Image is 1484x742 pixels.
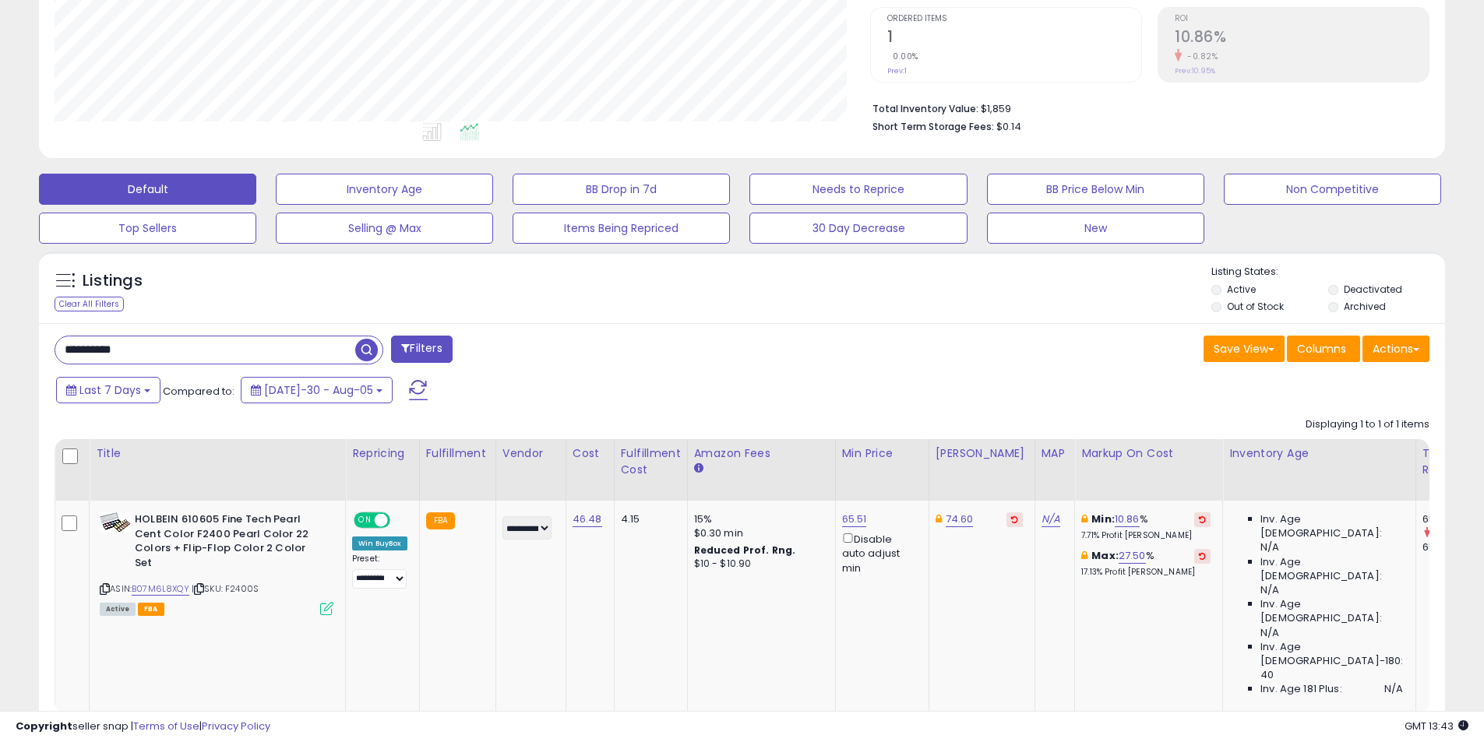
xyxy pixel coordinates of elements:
[56,377,160,403] button: Last 7 Days
[1306,417,1429,432] div: Displaying 1 to 1 of 1 items
[1182,51,1218,62] small: -0.82%
[513,213,730,244] button: Items Being Repriced
[388,514,413,527] span: OFF
[264,382,373,398] span: [DATE]-30 - Aug-05
[39,213,256,244] button: Top Sellers
[1115,512,1140,527] a: 10.86
[202,719,270,733] a: Privacy Policy
[1384,682,1403,696] span: N/A
[241,377,393,403] button: [DATE]-30 - Aug-05
[1229,445,1408,462] div: Inventory Age
[694,557,823,571] div: $10 - $10.90
[996,119,1021,134] span: $0.14
[192,582,259,595] span: | SKU: F2400S
[694,526,823,540] div: $0.30 min
[138,603,164,616] span: FBA
[1297,341,1346,357] span: Columns
[1260,512,1403,540] span: Inv. Age [DEMOGRAPHIC_DATA]:
[872,98,1418,117] li: $1,859
[694,543,796,557] b: Reduced Prof. Rng.
[1091,548,1119,563] b: Max:
[55,297,124,311] div: Clear All Filters
[936,445,1028,462] div: [PERSON_NAME]
[1260,555,1403,583] span: Inv. Age [DEMOGRAPHIC_DATA]:
[1081,549,1211,578] div: %
[1260,640,1403,668] span: Inv. Age [DEMOGRAPHIC_DATA]-180:
[694,512,823,526] div: 15%
[887,15,1141,23] span: Ordered Items
[16,719,270,734] div: seller snap | |
[1091,512,1115,526] b: Min:
[1260,682,1342,696] span: Inv. Age 181 Plus:
[1175,15,1429,23] span: ROI
[1042,512,1060,527] a: N/A
[1227,283,1256,296] label: Active
[16,719,72,733] strong: Copyright
[83,270,143,292] h5: Listings
[1224,174,1441,205] button: Non Competitive
[276,174,493,205] button: Inventory Age
[573,445,608,462] div: Cost
[1081,567,1211,578] p: 17.13% Profit [PERSON_NAME]
[1260,626,1279,640] span: N/A
[133,719,199,733] a: Terms of Use
[100,603,136,616] span: All listings currently available for purchase on Amazon
[352,536,407,550] div: Win BuyBox
[749,174,967,205] button: Needs to Reprice
[694,445,829,462] div: Amazon Fees
[1227,300,1284,313] label: Out of Stock
[946,512,974,527] a: 74.60
[1260,540,1279,554] span: N/A
[1081,512,1211,541] div: %
[495,439,566,501] th: CSV column name: cust_attr_2_Vendor
[1260,597,1403,625] span: Inv. Age [DEMOGRAPHIC_DATA]:
[502,445,559,462] div: Vendor
[1119,548,1146,564] a: 27.50
[621,512,675,526] div: 4.15
[96,445,339,462] div: Title
[100,512,333,614] div: ASIN:
[276,213,493,244] button: Selling @ Max
[1042,445,1068,462] div: MAP
[1175,28,1429,49] h2: 10.86%
[887,51,918,62] small: 0.00%
[573,512,602,527] a: 46.48
[1260,668,1274,682] span: 40
[1211,265,1445,280] p: Listing States:
[426,512,455,529] small: FBA
[621,445,681,478] div: Fulfillment Cost
[100,512,131,533] img: 41fDh3uDL8L._SL40_.jpg
[163,384,234,399] span: Compared to:
[1287,336,1360,362] button: Columns
[887,66,907,76] small: Prev: 1
[842,445,922,462] div: Min Price
[1204,336,1285,362] button: Save View
[694,462,703,476] small: Amazon Fees.
[79,382,141,398] span: Last 7 Days
[749,213,967,244] button: 30 Day Decrease
[987,174,1204,205] button: BB Price Below Min
[1260,583,1279,597] span: N/A
[1344,283,1402,296] label: Deactivated
[1405,719,1468,733] span: 2025-08-14 13:43 GMT
[352,554,407,589] div: Preset:
[1362,336,1429,362] button: Actions
[1081,445,1216,462] div: Markup on Cost
[887,28,1141,49] h2: 1
[355,514,375,527] span: ON
[132,582,189,596] a: B07M6L8XQY
[842,512,867,527] a: 65.51
[1175,66,1215,76] small: Prev: 10.95%
[872,120,994,133] b: Short Term Storage Fees:
[872,102,978,115] b: Total Inventory Value:
[39,174,256,205] button: Default
[426,445,489,462] div: Fulfillment
[391,336,452,363] button: Filters
[1344,300,1386,313] label: Archived
[1081,530,1211,541] p: 7.71% Profit [PERSON_NAME]
[513,174,730,205] button: BB Drop in 7d
[1075,439,1223,501] th: The percentage added to the cost of goods (COGS) that forms the calculator for Min & Max prices.
[135,512,324,574] b: HOLBEIN 610605 Fine Tech Pearl Cent Color F2400 Pearl Color 22 Colors + Flip-Flop Color 2 Color Set
[842,530,917,575] div: Disable auto adjust min
[352,445,413,462] div: Repricing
